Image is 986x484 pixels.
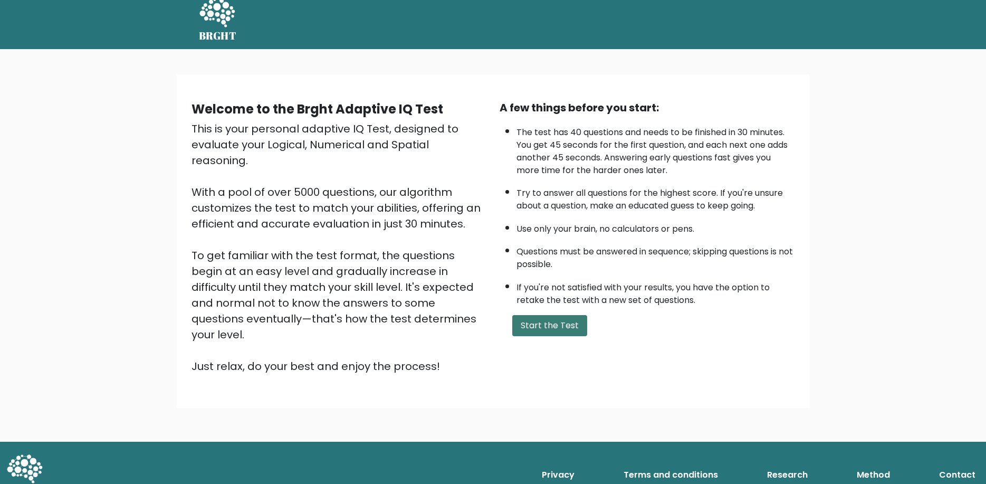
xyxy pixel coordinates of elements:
[192,100,443,118] b: Welcome to the Brght Adaptive IQ Test
[516,276,795,307] li: If you're not satisfied with your results, you have the option to retake the test with a new set ...
[516,182,795,212] li: Try to answer all questions for the highest score. If you're unsure about a question, make an edu...
[516,240,795,271] li: Questions must be answered in sequence; skipping questions is not possible.
[516,217,795,235] li: Use only your brain, no calculators or pens.
[192,121,487,374] div: This is your personal adaptive IQ Test, designed to evaluate your Logical, Numerical and Spatial ...
[512,315,587,336] button: Start the Test
[500,100,795,116] div: A few things before you start:
[199,30,237,42] h5: BRGHT
[516,121,795,177] li: The test has 40 questions and needs to be finished in 30 minutes. You get 45 seconds for the firs...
